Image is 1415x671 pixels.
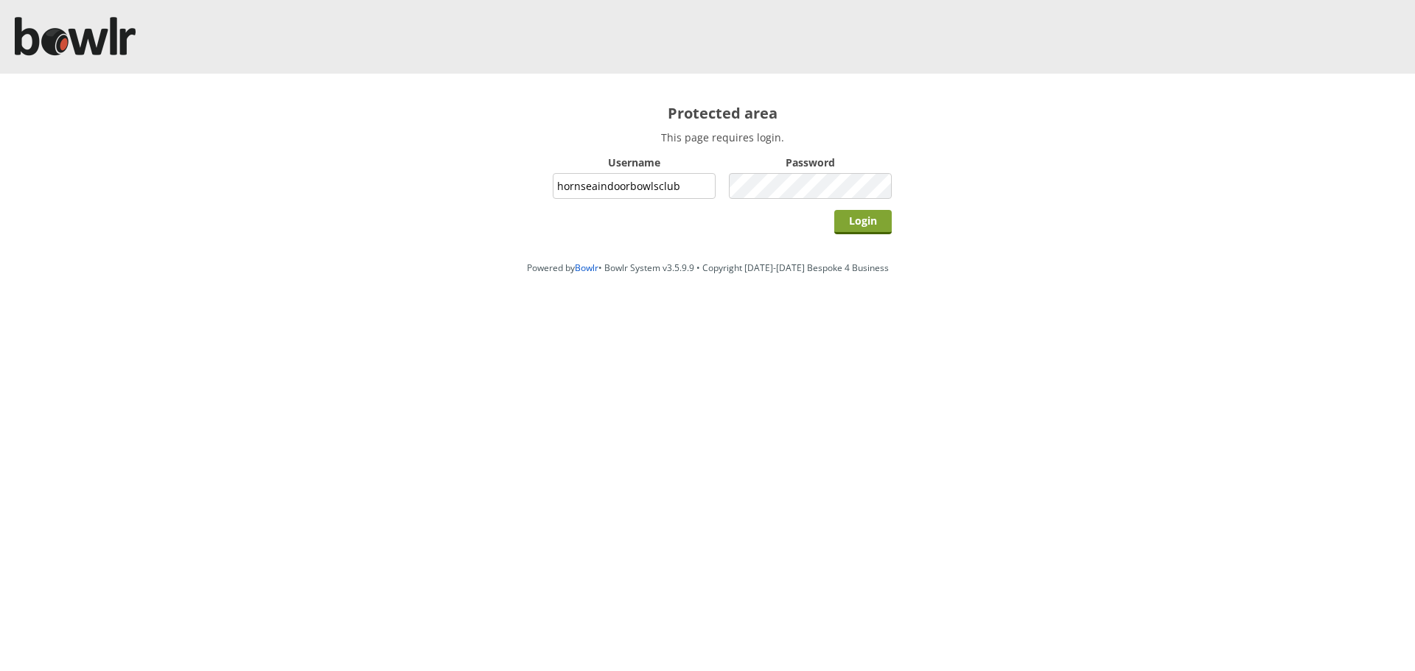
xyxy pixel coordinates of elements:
[553,155,716,169] label: Username
[553,103,892,123] h2: Protected area
[553,130,892,144] p: This page requires login.
[834,210,892,234] input: Login
[729,155,892,169] label: Password
[527,261,889,274] span: Powered by • Bowlr System v3.5.9.9 • Copyright [DATE]-[DATE] Bespoke 4 Business
[575,261,598,274] a: Bowlr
